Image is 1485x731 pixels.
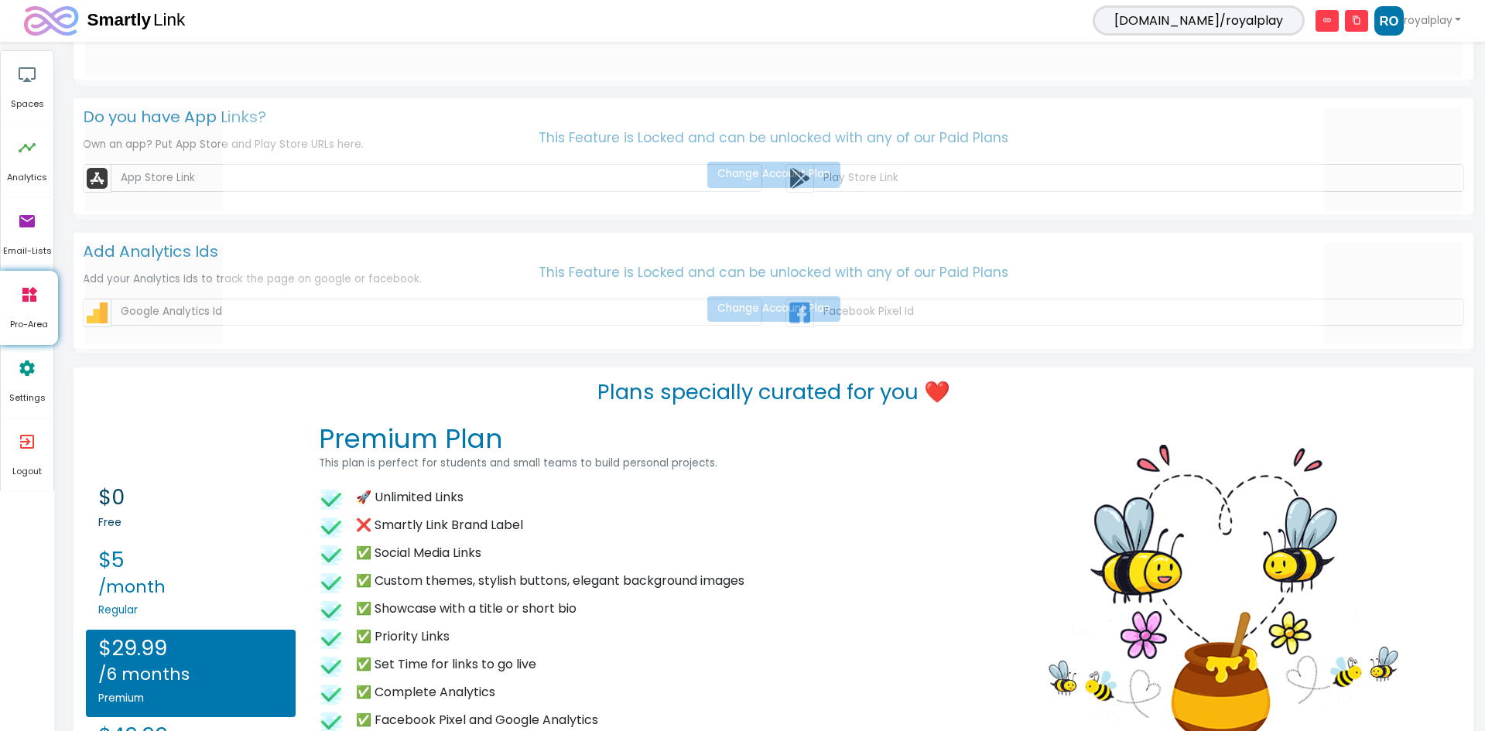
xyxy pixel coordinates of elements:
h2: Plans specially curated for you ❤️ [86,380,1461,405]
a: settings Settings [1,345,53,418]
span: [DOMAIN_NAME]/royalplay [1093,5,1305,36]
li: ❌ Smartly Link Brand Label [319,512,985,540]
img: logo.svg [24,6,187,36]
li: 🚀 Unlimited Links [319,484,985,512]
span: Email-Lists [1,244,53,258]
a: airplay Spaces [1,51,53,124]
a: Change Account Plan [707,162,840,188]
i: link [1316,10,1339,32]
p: This plan is perfect for students and small teams to build personal projects. [319,455,985,472]
li: ✅ Social Media Links [319,540,985,568]
h6: Premium [98,692,283,705]
i: exit_to_app [18,418,36,465]
i: email [18,198,36,244]
h6: Free [98,517,283,529]
span: Spaces [1,97,53,111]
small: /6 months [98,662,190,686]
h5: This Feature is Locked and can be unlocked with any of our Paid Plans [223,102,1324,215]
i: airplay [18,51,36,97]
a: royalplay [1374,6,1461,36]
small: /month [98,575,166,599]
h1: Premium Plan [319,423,985,455]
li: ✅ Custom themes, stylish buttons, elegant background images [319,568,985,596]
a: widgets Pro-Area [1,272,57,344]
h2: $0 [98,485,283,511]
i: content_copy [1345,10,1368,32]
span: Analytics [1,171,53,185]
li: ✅ Priority Links [319,623,985,651]
a: timeline Analytics [1,125,53,197]
h2: $29.99 [98,636,283,686]
h2: $5 [98,548,283,598]
h6: Regular [98,604,283,617]
span: Settings [1,391,53,405]
a: email Email-Lists [1,198,53,271]
a: exit_to_app Logout [1,418,53,491]
span: Logout [1,465,53,479]
i: widgets [20,272,39,318]
span: Pro-Area [1,318,57,332]
h5: This Feature is Locked and can be unlocked with any of our Paid Plans [223,237,1324,350]
i: settings [18,345,36,391]
li: ✅ Complete Analytics [319,679,985,707]
li: ✅ Showcase with a title or short bio [319,596,985,623]
li: ✅ Set Time for links to go live [319,651,985,679]
a: Change Account Plan [707,296,840,323]
i: timeline [18,125,36,171]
